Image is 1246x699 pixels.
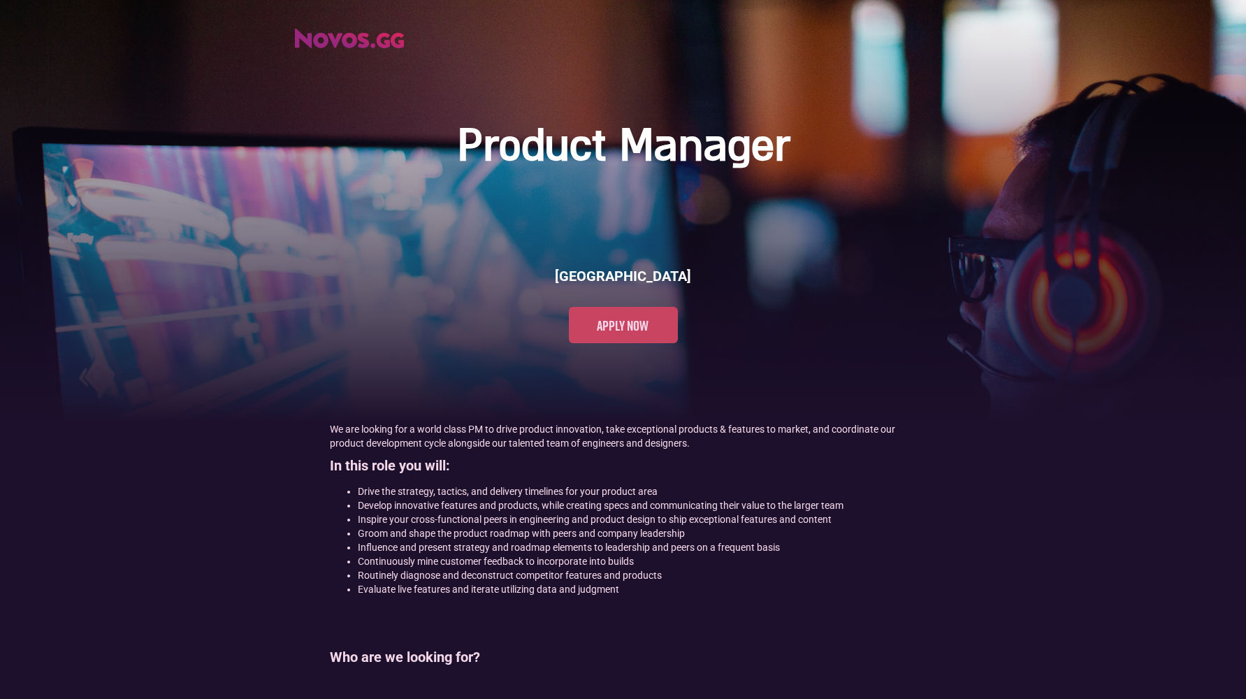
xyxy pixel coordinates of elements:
li: Evaluate live features and iterate utilizing data and judgment [358,582,917,596]
li: Develop innovative features and products, while creating specs and communicating their value to t... [358,498,917,512]
li: Continuously mine customer feedback to incorporate into builds [358,554,917,568]
h6: [GEOGRAPHIC_DATA] [555,266,691,286]
strong: Who are we looking for? [330,649,480,665]
p: We are looking for a world class PM to drive product innovation, take exceptional products & feat... [330,422,917,450]
li: Groom and shape the product roadmap with peers and company leadership [358,526,917,540]
p: ‍ [330,603,917,617]
strong: In this role you will: [330,457,450,474]
li: Drive the strategy, tactics, and delivery timelines for your product area [358,484,917,498]
a: Apply now [569,307,678,343]
p: ‍ [330,676,917,690]
li: Influence and present strategy and roadmap elements to leadership and peers on a frequent basis [358,540,917,554]
h1: Product Manager [457,120,790,175]
li: Inspire your cross-functional peers in engineering and product design to ship exceptional feature... [358,512,917,526]
li: Routinely diagnose and deconstruct competitor features and products [358,568,917,582]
